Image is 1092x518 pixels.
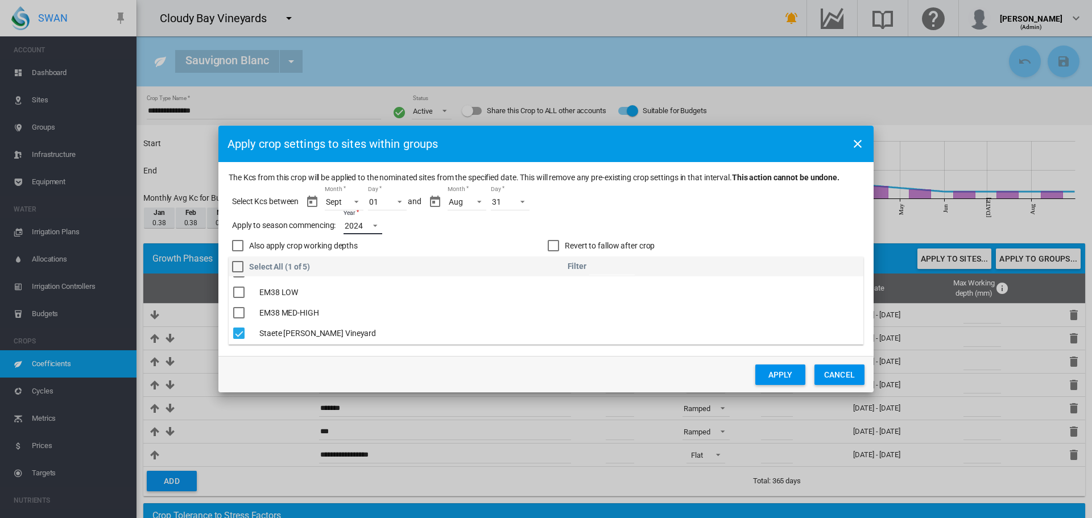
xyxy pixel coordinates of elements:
md-dialog: The Kcs ... [218,126,874,393]
div: Apply crop settings to sites within groups [227,136,438,152]
div: 31 [492,197,501,206]
md-icon: icon-calendar-today [428,195,442,209]
div: Select All (1 of 5) [249,262,310,273]
div: Revert to fallow after crop [565,241,655,252]
md-select: Day: 31 [491,193,530,210]
button: Apply [755,364,805,385]
div: 2024 [345,221,363,230]
md-select: Year: 2024 [344,217,382,234]
span: The Kcs from this crop will be applied to the nominated sites from the specified date. This will ... [229,172,839,184]
td: EM38 MED-HIGH [255,302,380,323]
td: Staete [PERSON_NAME] Vineyard [255,323,380,343]
md-checkbox: Also apply crop working depths [232,240,548,251]
span: Filter [568,262,586,271]
md-icon: icon-close [851,137,864,151]
div: Also apply crop working depths [249,241,358,252]
b: This action cannot be undone. [732,173,839,182]
md-checkbox: Revert to fallow after crop [548,240,655,251]
div: Sept [326,197,342,206]
div: 01 [369,197,378,206]
md-icon: icon-calendar-today [305,195,319,209]
span: and [408,196,421,208]
span: Select Kcs between [232,196,299,208]
td: EM38 LOW [255,282,380,302]
button: icon-close [846,132,869,155]
span: Apply to season commencing: [232,220,336,231]
md-checkbox: Select All (0 of 0) [232,261,310,272]
md-select: Day: 01 [368,193,407,210]
md-select: Month: Aug [448,193,486,210]
md-select: Month: Sept [325,193,363,210]
button: Cancel [814,364,864,385]
div: Aug [449,197,463,206]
